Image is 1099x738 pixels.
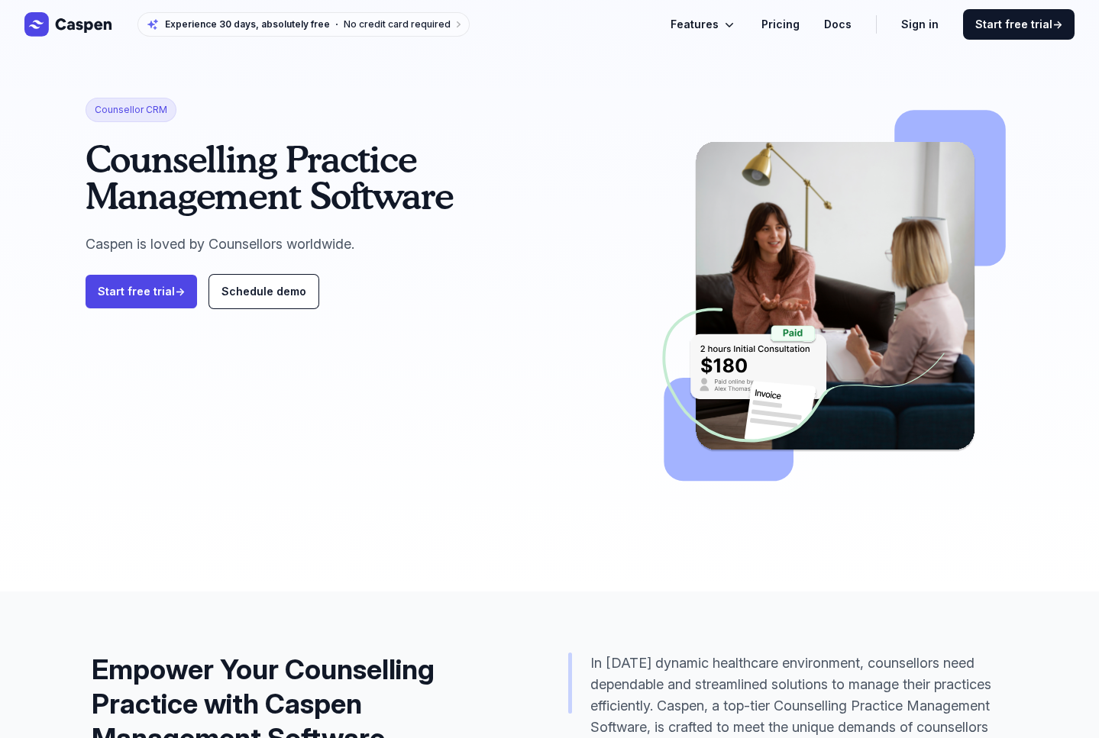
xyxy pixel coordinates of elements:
a: Start free trial [86,275,197,308]
span: Features [671,15,719,34]
span: Start free trial [975,17,1062,32]
span: No credit card required [344,18,451,30]
p: Caspen is loved by Counsellors worldwide. [86,232,633,256]
a: Pricing [761,15,800,34]
span: Counsellor CRM [86,98,176,122]
span: → [1052,18,1062,31]
a: Schedule demo [209,275,318,308]
a: Sign in [901,15,939,34]
a: Start free trial [963,9,1075,40]
a: Experience 30 days, absolutely freeNo credit card required [137,12,470,37]
h1: Counselling Practice Management Software [86,140,633,214]
span: Schedule demo [221,285,306,298]
span: Experience 30 days, absolutely free [165,18,330,31]
button: Features [671,15,737,34]
span: → [175,285,185,298]
a: Docs [824,15,852,34]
